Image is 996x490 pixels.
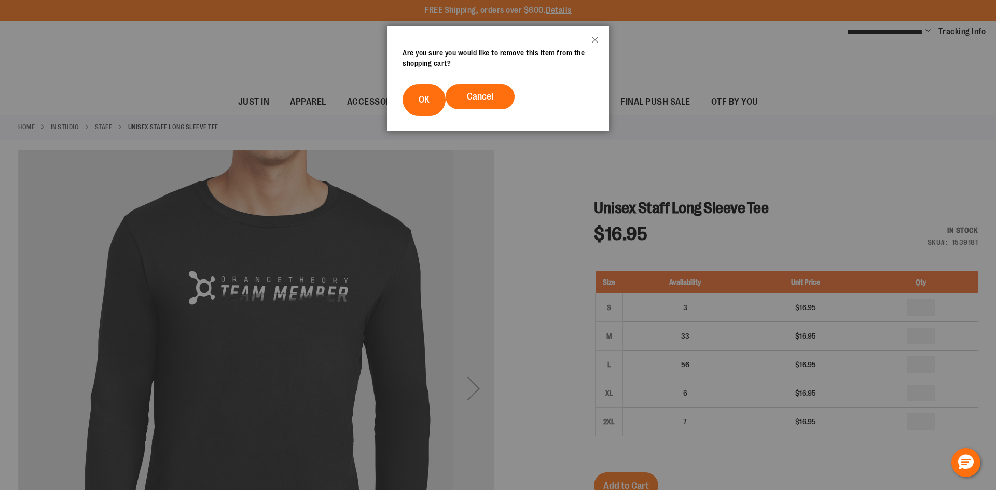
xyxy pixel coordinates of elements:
span: Cancel [467,91,493,102]
button: Hello, have a question? Let’s chat. [951,448,980,477]
div: Are you sure you would like to remove this item from the shopping cart? [403,48,593,68]
button: Cancel [446,84,515,109]
span: OK [419,94,430,105]
button: OK [403,84,446,116]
